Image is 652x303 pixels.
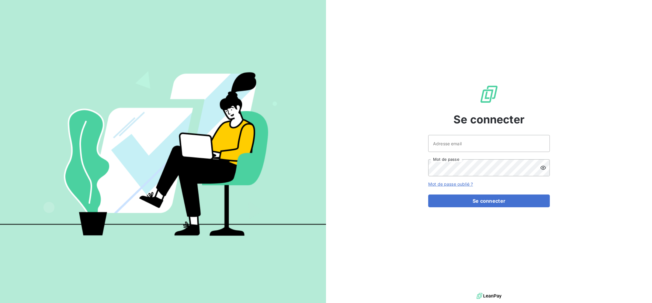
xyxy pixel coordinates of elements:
input: placeholder [428,135,550,152]
span: Se connecter [453,111,525,128]
button: Se connecter [428,195,550,207]
img: logo [477,291,501,301]
a: Mot de passe oublié ? [428,181,473,187]
img: Logo LeanPay [479,84,499,104]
